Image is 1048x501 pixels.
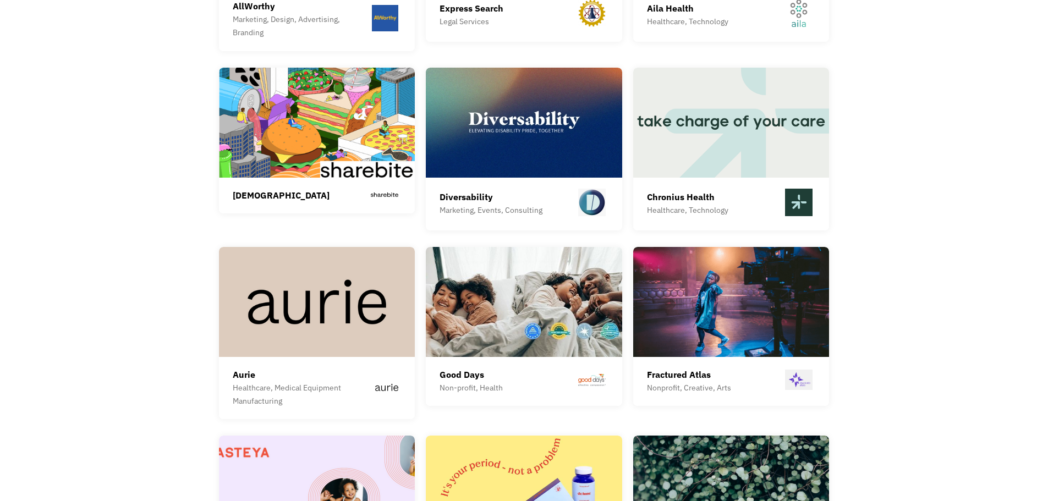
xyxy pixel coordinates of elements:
[647,381,731,394] div: Nonprofit, Creative, Arts
[219,68,415,213] a: [DEMOGRAPHIC_DATA]
[233,13,369,39] div: Marketing, Design, Advertising, Branding
[647,15,728,28] div: Healthcare, Technology
[633,247,830,406] a: Fractured AtlasNonprofit, Creative, Arts
[440,2,503,15] div: Express Search
[426,68,622,230] a: DiversabilityMarketing, Events, Consulting
[647,2,728,15] div: Aila Health
[233,368,372,381] div: Aurie
[219,247,415,419] a: AurieHealthcare, Medical Equipment Manufacturing
[647,190,728,203] div: Chronius Health
[233,381,372,408] div: Healthcare, Medical Equipment Manufacturing
[426,247,622,406] a: Good DaysNon-profit, Health
[440,368,503,381] div: Good Days
[440,15,503,28] div: Legal Services
[440,190,542,203] div: Diversability
[647,203,728,217] div: Healthcare, Technology
[233,189,330,202] div: [DEMOGRAPHIC_DATA]
[440,381,503,394] div: Non-profit, Health
[647,368,731,381] div: Fractured Atlas
[633,68,830,230] a: Chronius HealthHealthcare, Technology
[440,203,542,217] div: Marketing, Events, Consulting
